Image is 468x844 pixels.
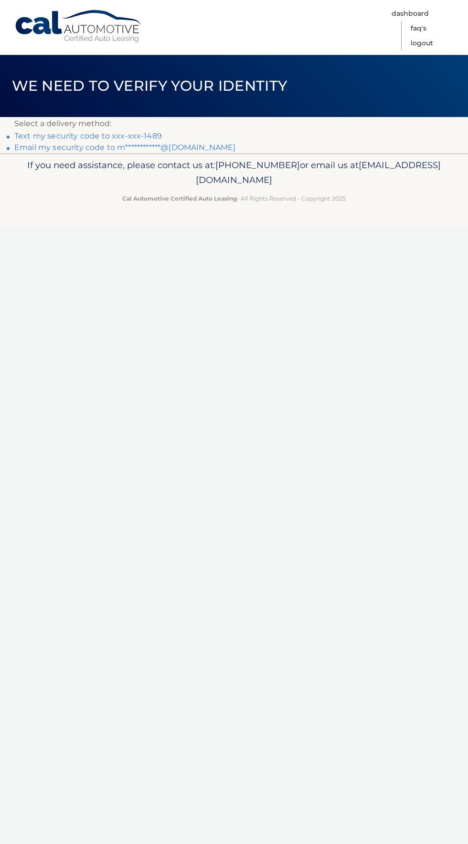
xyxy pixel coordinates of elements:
span: We need to verify your identity [12,77,287,95]
a: FAQ's [411,21,426,36]
a: Text my security code to xxx-xxx-1489 [14,131,162,140]
p: If you need assistance, please contact us at: or email us at [14,158,454,188]
p: Select a delivery method: [14,117,454,130]
span: [PHONE_NUMBER] [215,160,300,171]
a: Cal Automotive [14,10,143,43]
a: Dashboard [392,6,429,21]
strong: Cal Automotive Certified Auto Leasing [122,195,237,202]
a: Logout [411,36,433,51]
p: - All Rights Reserved - Copyright 2025 [14,193,454,203]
